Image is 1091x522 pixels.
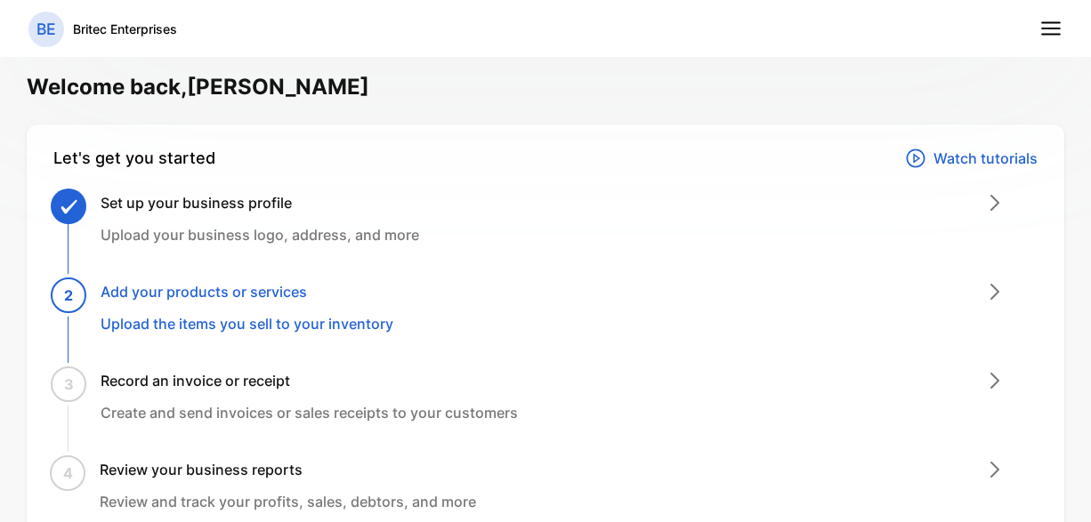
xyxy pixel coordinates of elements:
p: Upload the items you sell to your inventory [101,313,393,334]
div: Let's get you started [53,146,215,171]
p: Watch tutorials [933,148,1038,169]
a: Watch tutorials [905,146,1038,171]
p: Create and send invoices or sales receipts to your customers [101,402,518,423]
h3: Add your products or services [101,281,393,302]
p: BE [36,18,56,41]
span: 2 [64,285,73,306]
span: 4 [63,462,73,484]
p: Review and track your profits, sales, debtors, and more [100,491,476,512]
h1: Welcome back, [PERSON_NAME] [27,71,369,103]
p: Upload your business logo, address, and more [101,224,419,245]
h3: Review your business reports [100,459,476,480]
h3: Record an invoice or receipt [101,370,518,391]
h3: Set up your business profile [101,192,419,213]
p: Britec Enterprises [73,20,177,38]
span: 3 [64,373,74,395]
